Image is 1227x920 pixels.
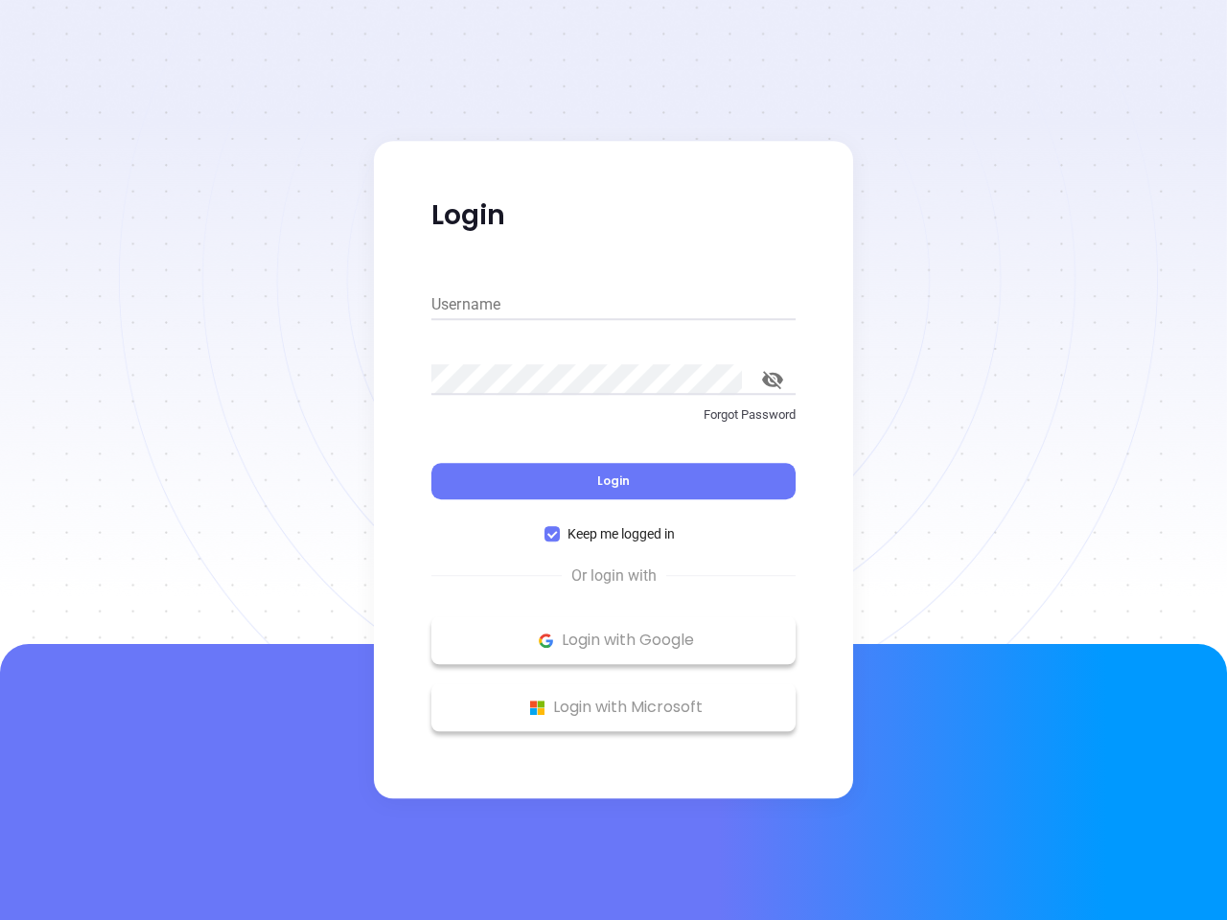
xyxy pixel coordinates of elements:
button: Login [431,463,796,499]
p: Forgot Password [431,405,796,425]
img: Google Logo [534,629,558,653]
button: toggle password visibility [750,356,796,402]
img: Microsoft Logo [525,696,549,720]
p: Login [431,198,796,233]
button: Google Logo Login with Google [431,616,796,664]
button: Microsoft Logo Login with Microsoft [431,683,796,731]
a: Forgot Password [431,405,796,440]
p: Login with Google [441,626,786,655]
span: Login [597,472,630,489]
p: Login with Microsoft [441,693,786,722]
span: Keep me logged in [560,523,683,544]
span: Or login with [562,564,666,587]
